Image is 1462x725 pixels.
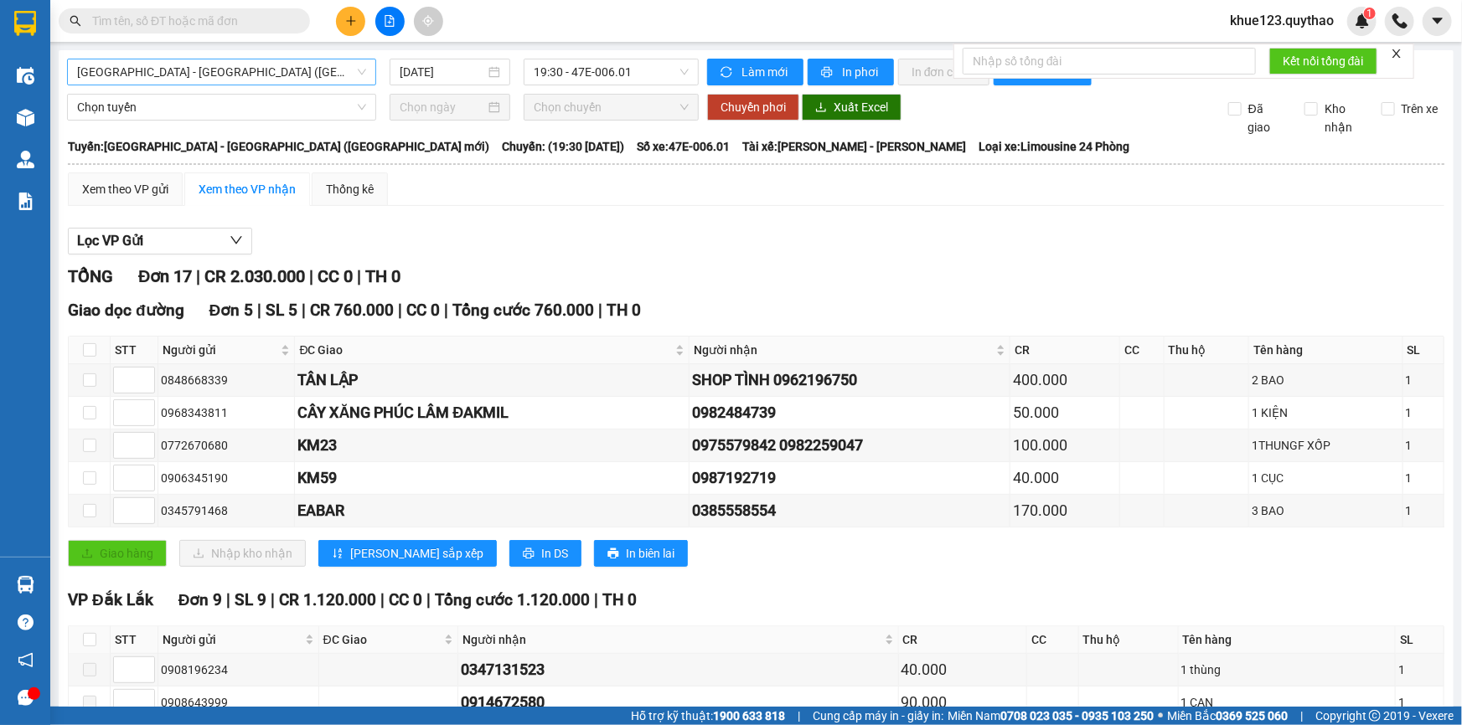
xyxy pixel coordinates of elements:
img: warehouse-icon [17,576,34,594]
span: | [1300,707,1303,725]
div: KM59 [297,466,685,490]
button: Chuyển phơi [707,94,799,121]
span: Loại xe: Limousine 24 Phòng [979,137,1129,156]
button: printerIn phơi [808,59,894,85]
img: icon-new-feature [1355,13,1370,28]
button: Kết nối tổng đài [1269,48,1377,75]
button: caret-down [1423,7,1452,36]
span: CC 0 [318,266,353,286]
th: CC [1120,337,1165,364]
span: SL 9 [235,590,266,609]
th: Tên hàng [1179,626,1397,654]
th: CR [1010,337,1120,364]
span: | [271,590,275,609]
span: down [230,234,243,247]
span: TH 0 [602,590,637,609]
div: 0385558554 [692,499,1007,522]
div: 1 KIỆN [1252,404,1399,422]
div: 1THUNGF XỐP [1252,436,1399,455]
div: 90.000 [901,691,1024,714]
div: 1 [1406,501,1441,520]
span: close [1391,48,1403,59]
span: Người gửi [163,630,302,649]
span: printer [523,548,535,561]
span: CC 0 [389,590,422,609]
div: 100.000 [1013,434,1117,457]
button: file-add [375,7,405,36]
div: EABAR [297,499,685,522]
span: CC 0 [406,301,440,320]
span: Số xe: 47E-006.01 [637,137,730,156]
span: Chọn tuyến [77,95,366,120]
span: SL 5 [266,301,297,320]
span: Người nhận [694,341,993,359]
span: question-circle [18,614,34,630]
img: solution-icon [17,193,34,210]
span: Hỗ trợ kỹ thuật: [631,707,785,725]
span: copyright [1369,710,1381,722]
div: Xem theo VP nhận [199,180,296,198]
span: printer [821,66,835,80]
span: Lọc VP Gửi [77,230,143,251]
th: CR [899,626,1027,654]
span: CR 760.000 [310,301,394,320]
div: 0975579842 0982259047 [692,434,1007,457]
div: 0914672580 [461,691,896,714]
div: 2 BAO [1252,371,1399,389]
button: downloadXuất Excel [802,94,901,121]
span: sort-ascending [332,548,344,561]
div: 1 [1406,404,1441,422]
div: 0848668339 [161,371,292,389]
span: Miền Nam [948,707,1154,725]
span: Sài Gòn - Đắk Lắk (BXMĐ mới) [77,59,366,85]
span: search [70,15,81,27]
span: Trên xe [1395,100,1445,118]
input: Nhập số tổng đài [963,48,1256,75]
div: 0987192719 [692,466,1007,490]
th: Tên hàng [1249,337,1403,364]
div: 0908643999 [161,693,316,712]
span: | [357,266,361,286]
img: warehouse-icon [17,151,34,168]
span: Cung cấp máy in - giấy in: [813,707,943,725]
span: Người nhận [462,630,881,649]
span: TỔNG [68,266,113,286]
span: Làm mới [741,63,790,81]
span: [PERSON_NAME] sắp xếp [350,544,483,563]
div: 0906345190 [161,469,292,487]
input: 14/08/2025 [400,63,485,81]
button: uploadGiao hàng [68,540,167,567]
button: plus [336,7,365,36]
img: warehouse-icon [17,109,34,126]
button: In đơn chọn [898,59,989,85]
th: Thu hộ [1079,626,1179,654]
div: Thống kê [326,180,374,198]
div: SHOP TÌNH 0962196750 [692,368,1007,392]
span: Kết nối tổng đài [1283,52,1364,70]
div: 0347131523 [461,658,896,681]
button: aim [414,7,443,36]
div: 3 BAO [1252,501,1399,520]
div: TÂN LẬP [297,368,685,392]
span: Miền Bắc [1167,707,1288,725]
span: printer [607,548,619,561]
button: printerIn biên lai [594,540,688,567]
th: CC [1027,626,1079,654]
div: 1 [1398,693,1440,712]
th: Thu hộ [1165,337,1250,364]
span: ĐC Giao [299,341,671,359]
span: message [18,690,34,706]
span: CR 2.030.000 [204,266,305,286]
span: | [398,301,402,320]
button: downloadNhập kho nhận [179,540,306,567]
strong: 1900 633 818 [713,709,785,722]
span: Tổng cước 760.000 [452,301,594,320]
span: ĐC Giao [323,630,441,649]
span: TH 0 [365,266,400,286]
th: STT [111,337,158,364]
span: In DS [541,544,568,563]
img: logo-vxr [14,11,36,36]
div: 400.000 [1013,368,1117,392]
span: notification [18,652,34,668]
span: CR 1.120.000 [279,590,376,609]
